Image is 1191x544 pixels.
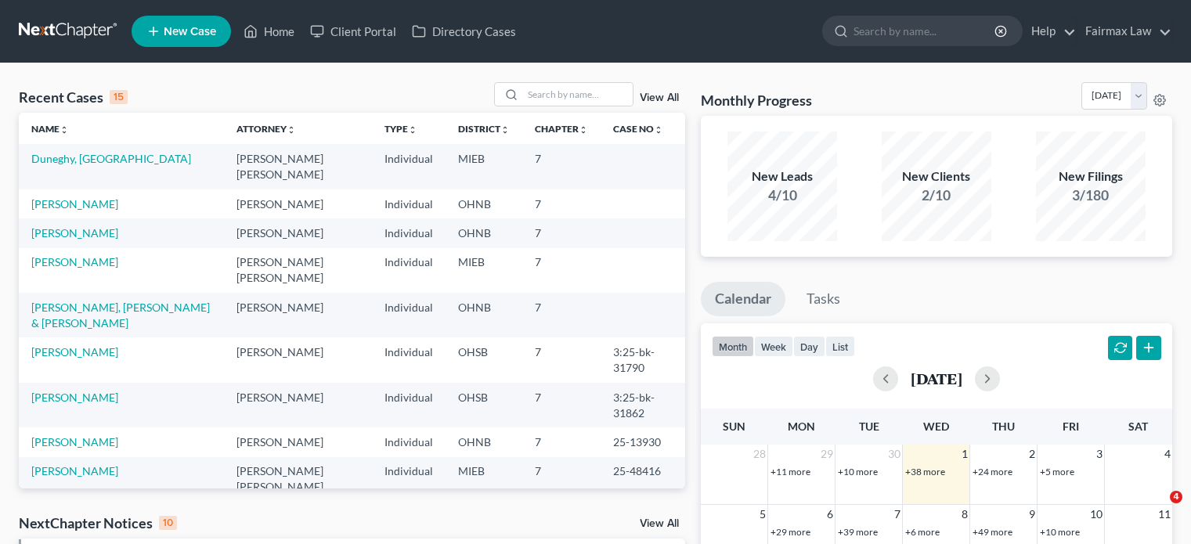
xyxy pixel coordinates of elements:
td: 7 [522,337,601,382]
td: OHSB [446,383,522,427]
td: Individual [372,189,446,218]
span: 7 [893,505,902,524]
a: Case Nounfold_more [613,123,663,135]
span: 9 [1027,505,1037,524]
div: New Leads [727,168,837,186]
a: [PERSON_NAME] [31,197,118,211]
td: Individual [372,248,446,293]
td: OHSB [446,337,522,382]
a: Nameunfold_more [31,123,69,135]
td: [PERSON_NAME] [224,218,372,247]
i: unfold_more [500,125,510,135]
div: 4/10 [727,186,837,205]
a: Districtunfold_more [458,123,510,135]
a: +49 more [973,526,1012,538]
span: Sat [1128,420,1148,433]
td: MIEB [446,248,522,293]
td: Individual [372,427,446,456]
a: View All [640,518,679,529]
span: 10 [1088,505,1104,524]
td: 25-13930 [601,427,685,456]
a: [PERSON_NAME] [31,464,118,477]
td: [PERSON_NAME] [224,383,372,427]
a: Tasks [792,282,854,316]
button: week [754,336,793,357]
td: [PERSON_NAME] [PERSON_NAME] [224,457,372,502]
button: list [825,336,855,357]
button: month [712,336,754,357]
a: [PERSON_NAME] [31,435,118,449]
a: Typeunfold_more [384,123,417,135]
td: MIEB [446,457,522,502]
input: Search by name... [523,83,633,106]
td: 7 [522,144,601,189]
td: 7 [522,248,601,293]
td: [PERSON_NAME] [224,337,372,382]
td: Individual [372,218,446,247]
span: 4 [1170,491,1182,503]
i: unfold_more [579,125,588,135]
td: 7 [522,427,601,456]
div: New Filings [1036,168,1146,186]
i: unfold_more [408,125,417,135]
span: 4 [1163,445,1172,463]
a: [PERSON_NAME] [31,226,118,240]
td: Individual [372,457,446,502]
td: OHNB [446,189,522,218]
a: Attorneyunfold_more [236,123,296,135]
td: 7 [522,293,601,337]
span: 28 [752,445,767,463]
span: Tue [859,420,879,433]
span: 3 [1095,445,1104,463]
a: +38 more [905,466,945,477]
span: Thu [992,420,1015,433]
span: 29 [819,445,835,463]
span: 2 [1027,445,1037,463]
a: Home [236,17,302,45]
a: [PERSON_NAME] [31,391,118,404]
td: [PERSON_NAME] [224,189,372,218]
td: OHNB [446,218,522,247]
h3: Monthly Progress [701,91,812,110]
td: Individual [372,337,446,382]
a: +10 more [1040,526,1080,538]
button: day [793,336,825,357]
td: 7 [522,189,601,218]
td: [PERSON_NAME] [224,427,372,456]
span: 1 [960,445,969,463]
td: 3:25-bk-31790 [601,337,685,382]
a: Chapterunfold_more [535,123,588,135]
span: 8 [960,505,969,524]
td: [PERSON_NAME] [224,293,372,337]
td: 7 [522,457,601,502]
a: View All [640,92,679,103]
div: 15 [110,90,128,104]
a: +39 more [838,526,878,538]
a: +10 more [838,466,878,477]
span: 30 [886,445,902,463]
iframe: Intercom live chat [1138,491,1175,528]
span: Fri [1063,420,1079,433]
a: Duneghy, [GEOGRAPHIC_DATA] [31,152,191,165]
a: Help [1023,17,1076,45]
a: +6 more [905,526,940,538]
h2: [DATE] [911,370,962,387]
a: +24 more [973,466,1012,477]
a: Directory Cases [404,17,524,45]
i: unfold_more [60,125,69,135]
td: Individual [372,383,446,427]
a: Client Portal [302,17,404,45]
span: 6 [825,505,835,524]
a: +5 more [1040,466,1074,477]
i: unfold_more [654,125,663,135]
span: 5 [758,505,767,524]
div: 10 [159,516,177,530]
span: New Case [164,26,216,38]
a: [PERSON_NAME] [31,345,118,358]
span: Sun [723,420,745,433]
td: 25-48416 [601,457,685,502]
div: NextChapter Notices [19,513,177,532]
td: [PERSON_NAME] [PERSON_NAME] [224,144,372,189]
a: +11 more [771,466,810,477]
a: [PERSON_NAME] [31,255,118,268]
